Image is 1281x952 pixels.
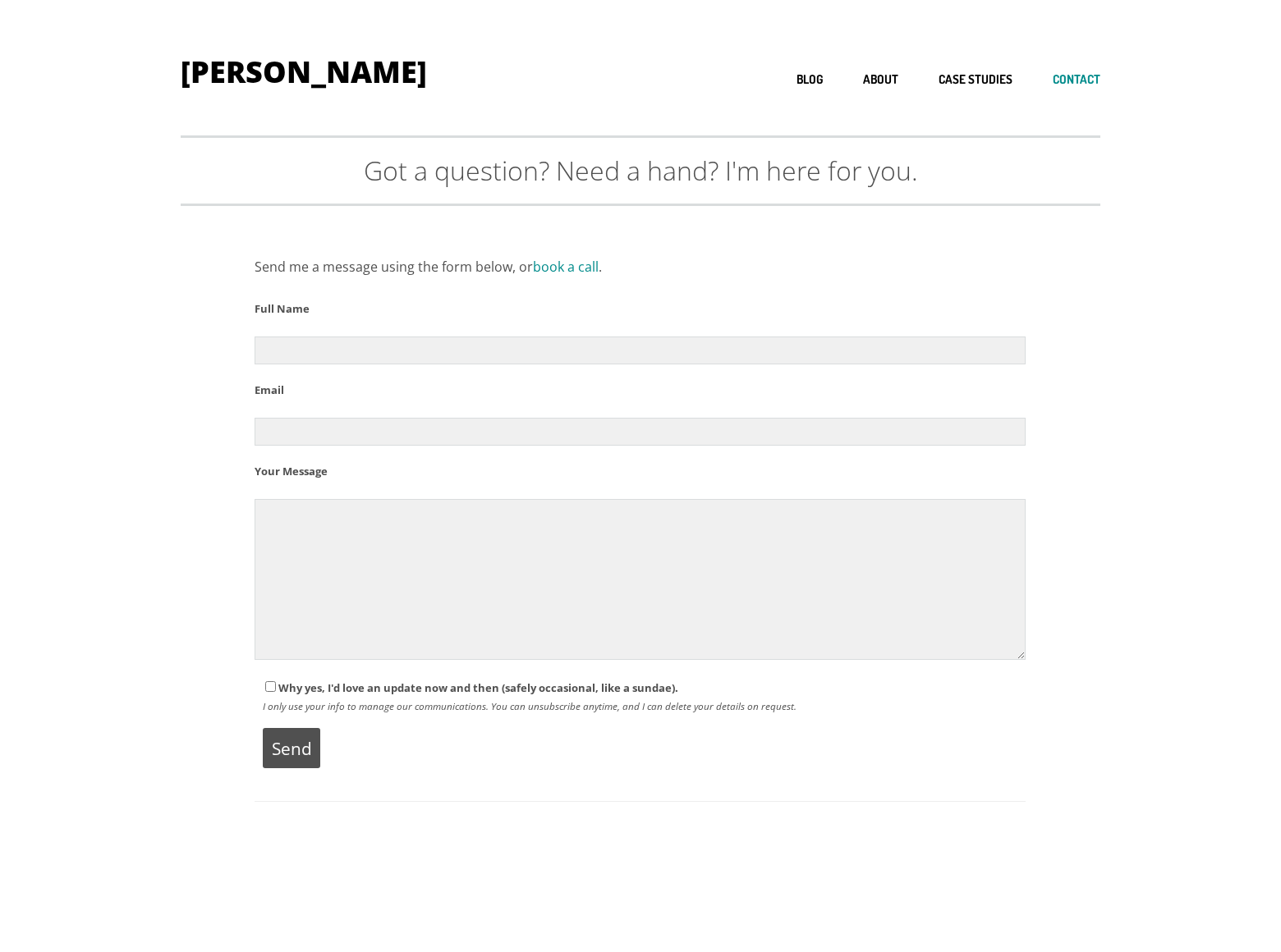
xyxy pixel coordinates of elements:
i: I only use your info to manage our communications. You can unsubscribe anytime, and I can delete ... [263,699,797,712]
p: Full Name [255,300,1026,318]
a: Contact [1053,72,1100,88]
p: Email [255,381,1026,400]
p: Got a question? Need a hand? I'm here for you. [181,154,1100,187]
span: Why yes, I'd love an update now and then (safely occasional, like a sundae). [276,680,678,695]
p: Your Message [255,462,1026,481]
input: Send [263,728,320,768]
a: Blog [797,72,823,88]
a: Case studies [939,72,1012,88]
a: book a call [533,258,599,276]
form: Contact form [255,300,1026,768]
p: Send me a message using the form below, or . [255,255,1026,279]
a: About [863,72,898,88]
h1: [PERSON_NAME] [181,57,427,87]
